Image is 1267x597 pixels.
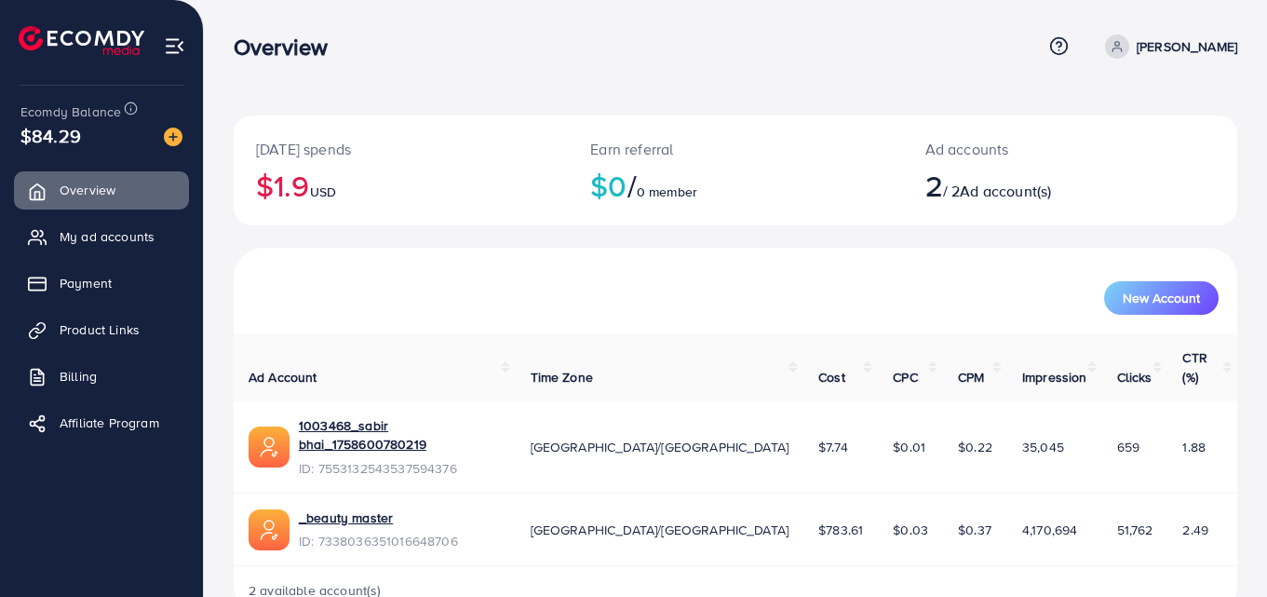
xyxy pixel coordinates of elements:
span: Time Zone [531,368,593,387]
span: 0 member [637,183,697,201]
span: Overview [60,181,115,199]
button: New Account [1104,281,1219,315]
span: Cost [818,368,845,387]
span: 4,170,694 [1022,521,1077,539]
a: Billing [14,358,189,395]
span: Ad Account [249,368,317,387]
h3: Overview [234,34,343,61]
a: Affiliate Program [14,404,189,441]
h2: $0 [590,168,880,203]
span: Clicks [1117,368,1152,387]
p: Earn referral [590,138,880,160]
p: [PERSON_NAME] [1137,35,1237,58]
a: Payment [14,265,189,302]
h2: / 2 [925,168,1132,203]
p: Ad accounts [925,138,1132,160]
span: $0.37 [958,521,991,539]
img: image [164,128,182,146]
span: ID: 7338036351016648706 [299,532,458,550]
span: $0.01 [893,438,925,456]
span: $783.61 [818,521,863,539]
span: $0.22 [958,438,992,456]
span: New Account [1123,292,1200,305]
a: 1003468_sabir bhai_1758600780219 [299,416,501,455]
span: 1.88 [1182,438,1206,456]
a: [PERSON_NAME] [1098,34,1237,59]
span: [GEOGRAPHIC_DATA]/[GEOGRAPHIC_DATA] [531,438,789,456]
span: Impression [1022,368,1087,387]
span: 2 [925,164,943,207]
img: ic-ads-acc.e4c84228.svg [249,509,290,550]
span: 35,045 [1022,438,1064,456]
span: ID: 7553132543537594376 [299,459,501,478]
span: 51,762 [1117,521,1153,539]
img: logo [19,26,144,55]
span: 2.49 [1182,521,1208,539]
span: CPC [893,368,917,387]
span: 659 [1117,438,1139,456]
span: Payment [60,274,112,292]
p: [DATE] spends [256,138,546,160]
h2: $1.9 [256,168,546,203]
span: $7.74 [818,438,848,456]
span: / [627,164,637,207]
span: Billing [60,367,97,386]
a: My ad accounts [14,218,189,255]
img: menu [164,35,185,57]
span: Ecomdy Balance [20,102,121,121]
a: Product Links [14,311,189,348]
span: CTR (%) [1182,348,1206,386]
span: $84.29 [20,122,81,149]
span: [GEOGRAPHIC_DATA]/[GEOGRAPHIC_DATA] [531,521,789,539]
a: Overview [14,171,189,209]
img: ic-ads-acc.e4c84228.svg [249,427,290,468]
span: USD [310,183,336,201]
span: Ad account(s) [960,181,1051,201]
span: My ad accounts [60,227,155,246]
a: _beauty master [299,509,393,527]
span: Product Links [60,320,140,339]
span: $0.03 [893,521,928,539]
span: Affiliate Program [60,414,159,432]
span: CPM [958,368,984,387]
